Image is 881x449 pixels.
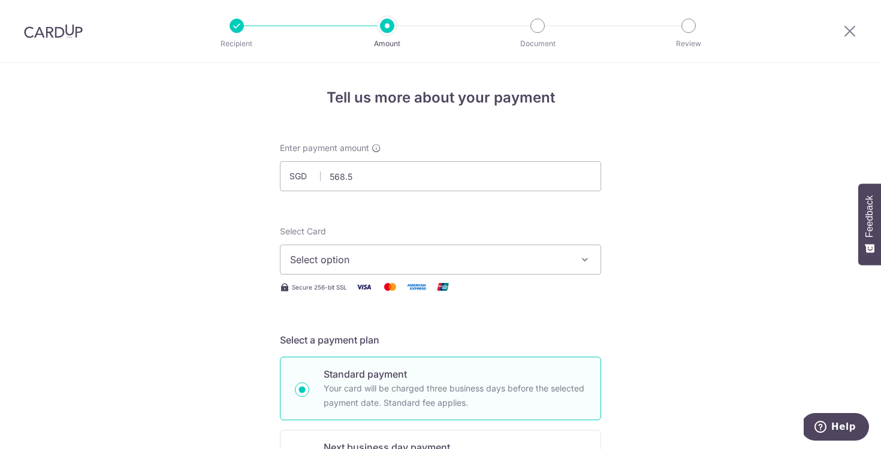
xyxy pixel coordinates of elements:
[292,282,347,292] span: Secure 256-bit SSL
[280,87,601,109] h4: Tell us more about your payment
[493,38,582,50] p: Document
[280,226,326,236] span: translation missing: en.payables.payment_networks.credit_card.summary.labels.select_card
[431,279,455,294] img: Union Pay
[804,413,869,443] iframe: Opens a widget where you can find more information
[864,195,875,237] span: Feedback
[324,367,586,381] p: Standard payment
[405,279,429,294] img: American Express
[280,333,601,347] h5: Select a payment plan
[290,252,569,267] span: Select option
[192,38,281,50] p: Recipient
[378,279,402,294] img: Mastercard
[24,24,83,38] img: CardUp
[280,142,369,154] span: Enter payment amount
[644,38,733,50] p: Review
[280,161,601,191] input: 0.00
[352,279,376,294] img: Visa
[858,183,881,265] button: Feedback - Show survey
[289,170,321,182] span: SGD
[280,245,601,275] button: Select option
[324,381,586,410] p: Your card will be charged three business days before the selected payment date. Standard fee appl...
[343,38,432,50] p: Amount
